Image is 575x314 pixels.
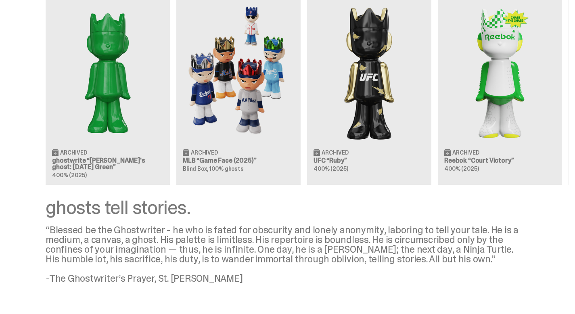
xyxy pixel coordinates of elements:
div: ghosts tell stories. [46,198,523,217]
h3: ghostwrite “[PERSON_NAME]'s ghost: [DATE] Green” [52,157,163,170]
span: 400% (2025) [314,165,348,172]
div: “Blessed be the Ghostwriter - he who is fated for obscurity and lonely anonymity, laboring to tel... [46,225,523,283]
span: 400% (2025) [52,172,86,179]
h3: Reebok “Court Victory” [444,157,556,164]
span: Archived [191,150,218,155]
img: Court Victory [444,3,556,142]
span: Blind Box, [183,165,209,172]
span: Archived [60,150,87,155]
img: Schrödinger's ghost: Sunday Green [52,3,163,142]
span: 100% ghosts [209,165,243,172]
span: Archived [452,150,479,155]
span: 400% (2025) [444,165,479,172]
img: Game Face (2025) [183,3,294,142]
h3: MLB “Game Face (2025)” [183,157,294,164]
img: Ruby [314,3,425,142]
h3: UFC “Ruby” [314,157,425,164]
span: Archived [322,150,349,155]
